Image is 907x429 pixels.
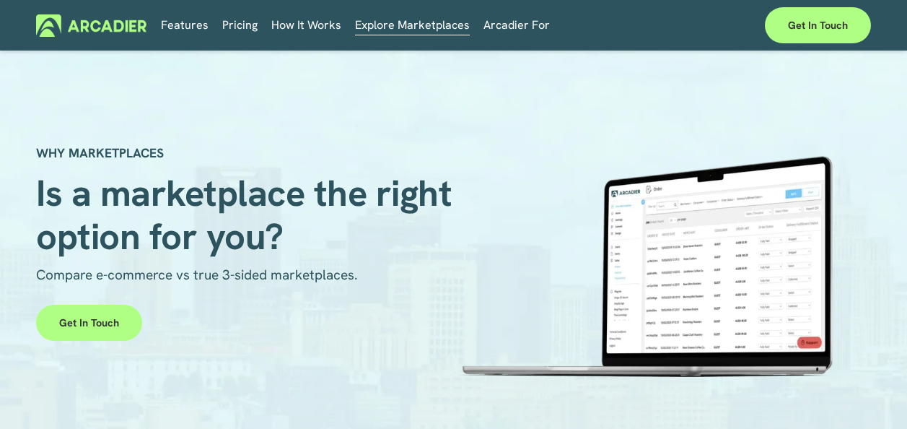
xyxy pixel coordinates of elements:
span: Arcadier For [483,15,550,35]
span: Is a marketplace the right option for you? [36,169,460,260]
a: Pricing [222,14,258,36]
a: Get in touch [765,7,871,43]
strong: WHY MARKETPLACES [36,144,164,161]
a: Get in touch [36,305,142,341]
img: Arcadier [36,14,146,37]
a: folder dropdown [271,14,341,36]
span: Compare e-commerce vs true 3-sided marketplaces. [36,266,358,284]
a: folder dropdown [483,14,550,36]
span: How It Works [271,15,341,35]
a: Features [161,14,209,36]
a: Explore Marketplaces [355,14,470,36]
